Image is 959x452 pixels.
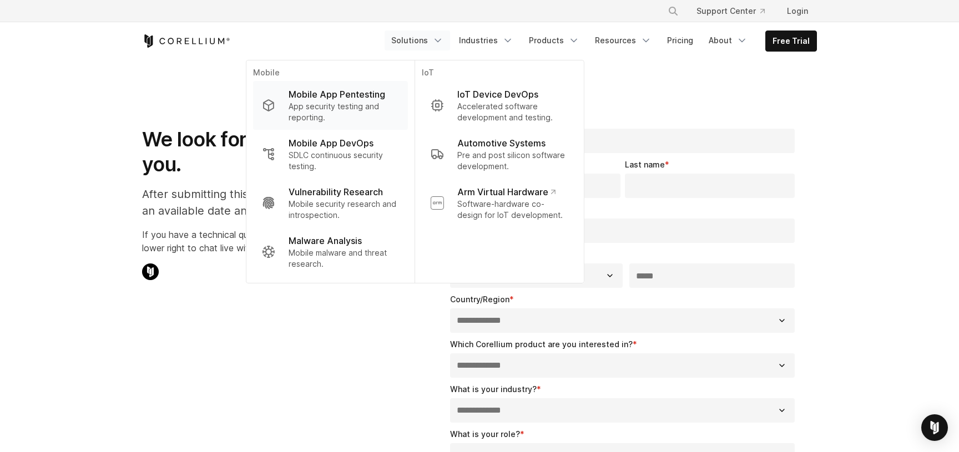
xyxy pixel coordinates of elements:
[457,101,568,123] p: Accelerated software development and testing.
[588,31,658,50] a: Resources
[289,247,399,270] p: Mobile malware and threat research.
[142,263,159,280] img: Corellium Chat Icon
[450,294,509,304] span: Country/Region
[253,179,408,227] a: Vulnerability Research Mobile security research and introspection.
[289,185,383,199] p: Vulnerability Research
[766,31,816,51] a: Free Trial
[289,136,373,150] p: Mobile App DevOps
[289,199,399,221] p: Mobile security research and introspection.
[522,31,586,50] a: Products
[253,81,408,130] a: Mobile App Pentesting App security testing and reporting.
[142,34,230,48] a: Corellium Home
[422,67,577,81] p: IoT
[452,31,520,50] a: Industries
[921,414,948,441] div: Open Intercom Messenger
[289,101,399,123] p: App security testing and reporting.
[142,228,410,255] p: If you have a technical question, click on the Corellium icon in the lower right to chat live wit...
[457,88,538,101] p: IoT Device DevOps
[450,429,520,439] span: What is your role?
[253,227,408,276] a: Malware Analysis Mobile malware and threat research.
[625,160,665,169] span: Last name
[289,234,362,247] p: Malware Analysis
[385,31,817,52] div: Navigation Menu
[778,1,817,21] a: Login
[457,185,556,199] p: Arm Virtual Hardware
[660,31,700,50] a: Pricing
[654,1,817,21] div: Navigation Menu
[450,384,537,394] span: What is your industry?
[385,31,450,50] a: Solutions
[142,186,410,219] p: After submitting this form you'll be able to select an available date and time for a virtual meet...
[702,31,754,50] a: About
[450,339,633,349] span: Which Corellium product are you interested in?
[422,179,577,227] a: Arm Virtual Hardware Software-hardware co-design for IoT development.
[457,136,546,150] p: Automotive Systems
[422,130,577,179] a: Automotive Systems Pre and post silicon software development.
[688,1,774,21] a: Support Center
[663,1,683,21] button: Search
[289,150,399,172] p: SDLC continuous security testing.
[457,199,568,221] p: Software-hardware co-design for IoT development.
[253,67,408,81] p: Mobile
[422,81,577,130] a: IoT Device DevOps Accelerated software development and testing.
[457,150,568,172] p: Pre and post silicon software development.
[142,127,410,177] h1: We look forward to meeting you.
[253,130,408,179] a: Mobile App DevOps SDLC continuous security testing.
[289,88,385,101] p: Mobile App Pentesting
